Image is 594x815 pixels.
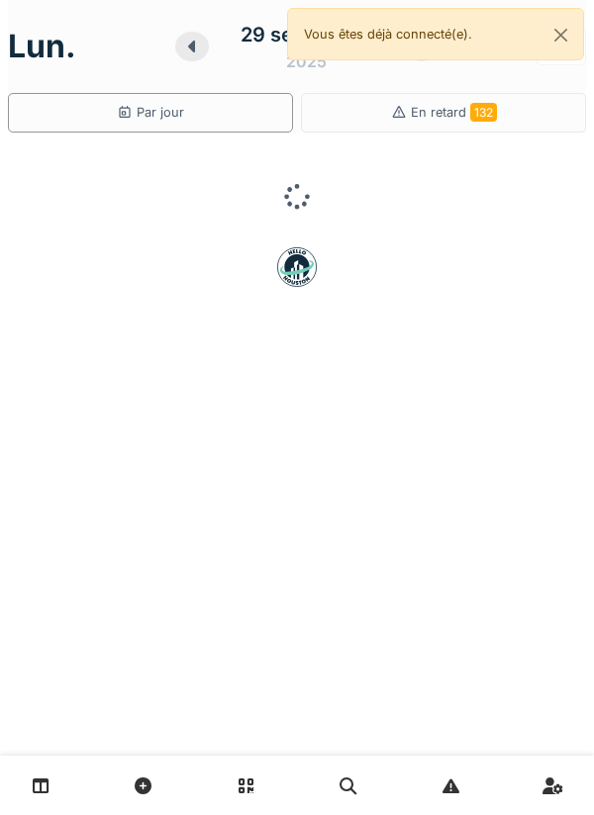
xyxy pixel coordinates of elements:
[277,247,317,287] img: badge-BVDL4wpA.svg
[241,20,373,49] div: 29 septembre
[287,8,584,60] div: Vous êtes déjà connecté(e).
[539,9,583,61] button: Close
[117,103,184,122] div: Par jour
[411,105,497,120] span: En retard
[8,28,76,65] h1: lun.
[470,103,497,122] span: 132
[286,49,327,73] div: 2025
